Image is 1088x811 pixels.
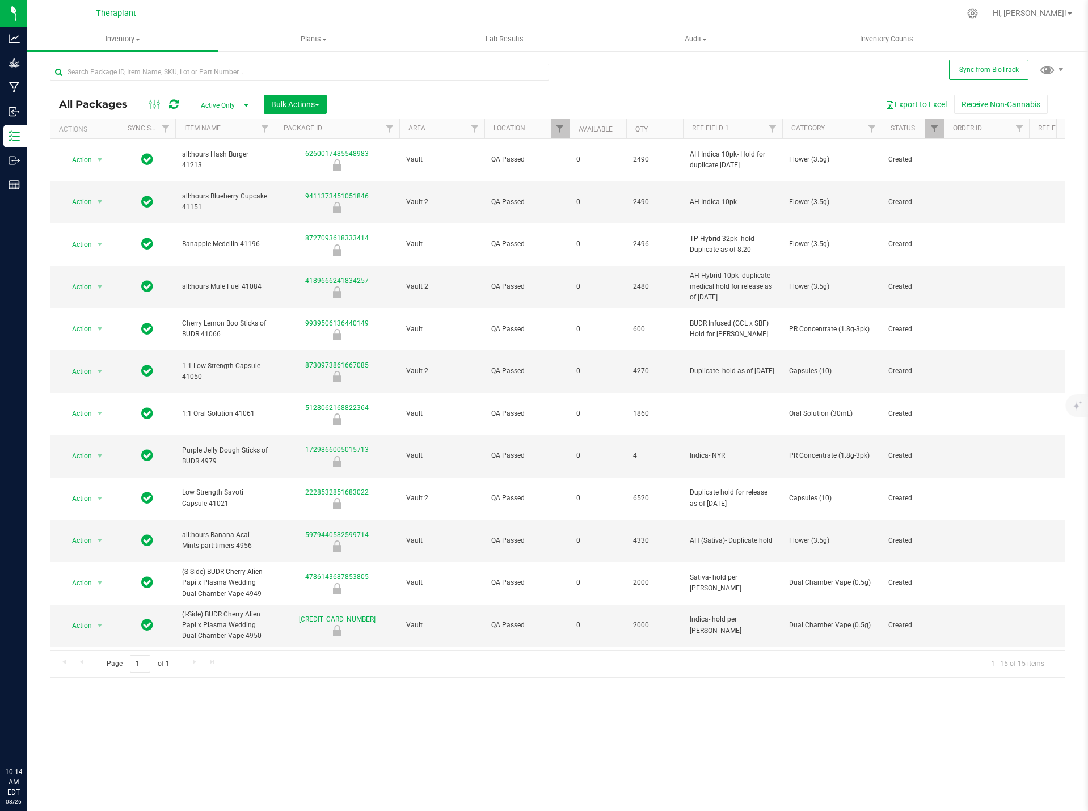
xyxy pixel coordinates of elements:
span: In Sync [141,447,153,463]
span: TP Hybrid 32pk- hold Duplicate as of 8.20 [690,234,775,255]
input: 1 [130,655,150,673]
span: Action [62,618,92,633]
span: Dual Chamber Vape (0.5g) [789,577,875,588]
span: (S-Side) BUDR Cherry Alien Papi x Plasma Wedding Dual Chamber Vape 4949 [182,567,268,599]
span: Created [888,450,937,461]
a: Filter [1010,119,1029,138]
button: Receive Non-Cannabis [954,95,1048,114]
span: In Sync [141,194,153,210]
a: Plants [218,27,410,51]
span: Action [62,279,92,295]
a: Area [408,124,425,132]
span: all:hours Mule Fuel 41084 [182,281,268,292]
a: Filter [863,119,882,138]
span: Vault [406,239,478,250]
span: BUDR Infused (GCL x SBF) Hold for [PERSON_NAME] [690,318,775,340]
span: 0 [576,620,619,631]
a: Package ID [284,124,322,132]
span: PR Concentrate (1.8g-3pk) [789,450,875,461]
span: Action [62,152,92,168]
span: In Sync [141,405,153,421]
span: select [93,448,107,464]
span: Vault [406,535,478,546]
span: all:hours Blueberry Cupcake 41151 [182,191,268,213]
span: 2496 [633,239,676,250]
span: In Sync [141,490,153,506]
span: QA Passed [491,450,563,461]
span: Created [888,493,937,504]
span: 2480 [633,281,676,292]
span: select [93,194,107,210]
span: 4270 [633,366,676,377]
inline-svg: Manufacturing [9,82,20,93]
span: Audit [601,34,791,44]
a: Sync Status [128,124,171,132]
span: Created [888,239,937,250]
input: Search Package ID, Item Name, SKU, Lot or Part Number... [50,64,549,81]
span: QA Passed [491,577,563,588]
span: Vault 2 [406,366,478,377]
div: Newly Received [273,413,401,425]
span: 1 - 15 of 15 items [982,655,1053,672]
span: 4 [633,450,676,461]
span: AH (Sativa)- Duplicate hold [690,535,775,546]
span: Created [888,620,937,631]
span: Bulk Actions [271,100,319,109]
span: Flower (3.5g) [789,197,875,208]
span: 0 [576,535,619,546]
iframe: Resource center [11,720,45,754]
span: Created [888,281,937,292]
a: 5128062168822364 [305,404,369,412]
span: QA Passed [491,535,563,546]
span: Action [62,405,92,421]
span: 2490 [633,154,676,165]
span: Capsules (10) [789,493,875,504]
a: Filter [466,119,484,138]
span: Cherry Lemon Boo Sticks of BUDR 41066 [182,318,268,340]
span: Theraplant [96,9,136,18]
span: 2490 [633,197,676,208]
a: Ref Field 2 [1038,124,1075,132]
inline-svg: Inbound [9,106,20,117]
span: Plants [219,34,409,44]
span: 0 [576,324,619,335]
a: 9411373451051846 [305,192,369,200]
span: In Sync [141,151,153,167]
span: select [93,575,107,591]
span: 6520 [633,493,676,504]
span: In Sync [141,363,153,379]
span: 0 [576,366,619,377]
a: Filter [256,119,275,138]
span: Indica- hold per [PERSON_NAME] [690,614,775,636]
span: Vault [406,154,478,165]
span: Action [62,533,92,548]
inline-svg: Outbound [9,155,20,166]
span: Vault [406,577,478,588]
span: 1:1 Oral Solution 41061 [182,408,268,419]
span: Created [888,197,937,208]
a: 8730973861667085 [305,361,369,369]
span: AH Hybrid 10pk- duplicate medical hold for release as of [DATE] [690,271,775,303]
span: Flower (3.5g) [789,535,875,546]
span: Created [888,408,937,419]
span: Flower (3.5g) [789,281,875,292]
span: Flower (3.5g) [789,154,875,165]
span: QA Passed [491,324,563,335]
span: QA Passed [491,493,563,504]
span: Lab Results [470,34,539,44]
span: Action [62,194,92,210]
span: Vault [406,324,478,335]
span: select [93,405,107,421]
span: 2000 [633,577,676,588]
span: In Sync [141,575,153,590]
a: [CREDIT_CARD_NUMBER] [299,615,376,623]
a: Filter [551,119,570,138]
span: Action [62,364,92,379]
span: In Sync [141,278,153,294]
span: 0 [576,577,619,588]
a: 9939506136440149 [305,319,369,327]
iframe: Resource center unread badge [33,719,47,732]
span: QA Passed [491,366,563,377]
span: Inventory Counts [845,34,929,44]
div: Newly Received [273,202,401,213]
